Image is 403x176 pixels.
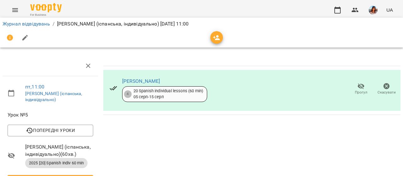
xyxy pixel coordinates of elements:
span: [PERSON_NAME] (іспанська, індивідуально) ( 60 хв. ) [25,143,93,158]
span: Скасувати [377,90,396,95]
span: Урок №5 [8,111,93,119]
span: For Business [30,13,62,17]
span: UA [386,7,393,13]
span: 2025 [20] Spanish Indiv 60 min [25,160,88,166]
a: Журнал відвідувань [3,21,50,27]
a: [PERSON_NAME] [122,78,160,84]
button: Menu [8,3,23,18]
li: / [53,20,54,28]
img: Voopty Logo [30,3,62,12]
div: 4 [124,90,132,98]
button: UA [384,4,395,16]
span: Попередні уроки [13,127,88,134]
nav: breadcrumb [3,20,400,28]
button: Скасувати [374,80,399,98]
div: 20 Spanish individual lessons (60 min) 05 серп - 15 серп [133,88,203,100]
p: [PERSON_NAME] (іспанська, індивідуально) [DATE] 11:00 [57,20,189,28]
button: Попередні уроки [8,125,93,136]
button: Прогул [348,80,374,98]
img: f52eb29bec7ed251b61d9497b14fac82.jpg [369,6,377,14]
span: Прогул [355,90,367,95]
a: [PERSON_NAME] (іспанська, індивідуально) [25,91,82,102]
a: пт , 11:00 [25,84,44,90]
